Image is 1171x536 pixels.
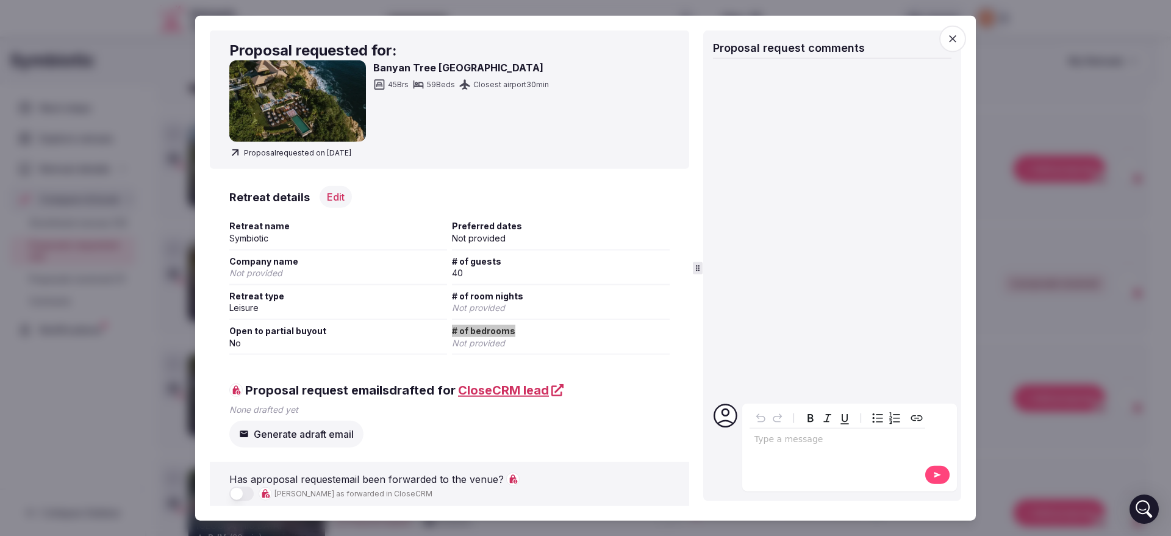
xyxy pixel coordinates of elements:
div: No [229,337,447,349]
span: Open to partial buyout [229,325,447,337]
button: Italic [819,410,836,427]
span: # of guests [452,255,670,267]
button: Underline [836,410,853,427]
div: Leisure [229,302,447,314]
img: Banyan Tree Cabo Marques [229,60,366,142]
div: Not provided [452,232,670,245]
div: Symbiotic [229,232,447,245]
button: Create link [908,410,925,427]
button: Bold [802,410,819,427]
span: Closest airport 30 min [473,79,549,90]
span: Not provided [452,337,505,348]
button: Edit [320,186,352,208]
span: Proposal requested on [DATE] [229,147,351,159]
span: 59 Beds [427,79,455,90]
span: Proposal request emails drafted for [229,382,564,399]
span: # of room nights [452,290,670,302]
span: # of bedrooms [452,325,670,337]
span: Retreat type [229,290,447,302]
h3: Banyan Tree [GEOGRAPHIC_DATA] [373,60,549,75]
p: Has a proposal request email been forwarded to the venue? [229,472,504,487]
h3: Retreat details [229,190,310,205]
span: 45 Brs [388,79,409,90]
div: 40 [452,267,670,279]
a: CloseCRM lead [458,382,564,399]
button: Numbered list [886,410,903,427]
p: None drafted yet [229,404,670,416]
button: Bulleted list [869,410,886,427]
div: editable markdown [750,429,925,453]
span: Not provided [452,302,505,313]
span: Not provided [229,268,282,278]
span: Preferred dates [452,220,670,232]
span: Proposal request comments [713,41,865,54]
h2: Proposal requested for: [229,40,670,60]
button: Generate adraft email [229,421,363,448]
div: toggle group [869,410,903,427]
span: Retreat name [229,220,447,232]
span: [PERSON_NAME] as forwarded in CloseCRM [274,488,432,499]
span: Company name [229,255,447,267]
